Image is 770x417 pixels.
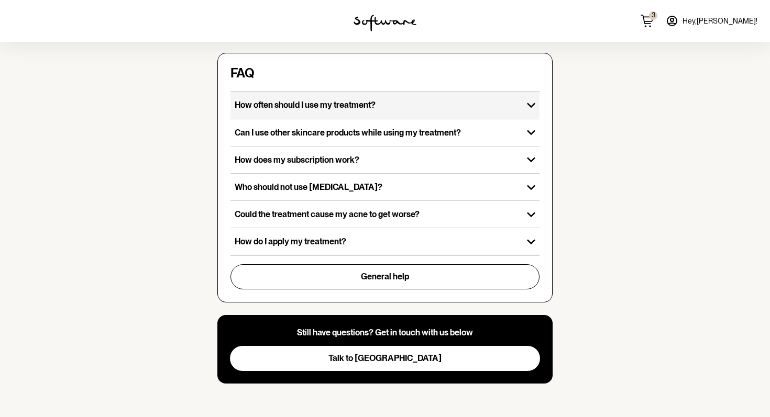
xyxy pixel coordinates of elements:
p: How do I apply my treatment? [235,236,519,246]
p: Who should not use [MEDICAL_DATA]? [235,182,519,192]
p: Still have questions? Get in touch with us below [230,328,540,337]
span: Talk to [GEOGRAPHIC_DATA] [328,353,442,363]
p: Could the treatment cause my acne to get worse? [235,209,519,219]
button: How often should I use my treatment? [230,92,540,118]
button: Can I use other skincare products while using my treatment? [230,119,540,146]
h4: FAQ [230,66,255,81]
p: How often should I use my treatment? [235,100,519,110]
span: Hey, [PERSON_NAME] ! [683,17,757,26]
button: General help [230,264,540,289]
button: How do I apply my treatment? [230,228,540,255]
span: General help [361,272,409,281]
button: How does my subscription work? [230,146,540,173]
span: 3 [649,12,657,19]
button: Could the treatment cause my acne to get worse? [230,201,540,228]
p: How does my subscription work? [235,155,519,165]
a: Hey,[PERSON_NAME]! [659,8,764,33]
button: Who should not use [MEDICAL_DATA]? [230,174,540,200]
img: software logo [354,15,416,31]
button: Talk to [GEOGRAPHIC_DATA] [230,346,540,371]
p: Can I use other skincare products while using my treatment? [235,128,519,138]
